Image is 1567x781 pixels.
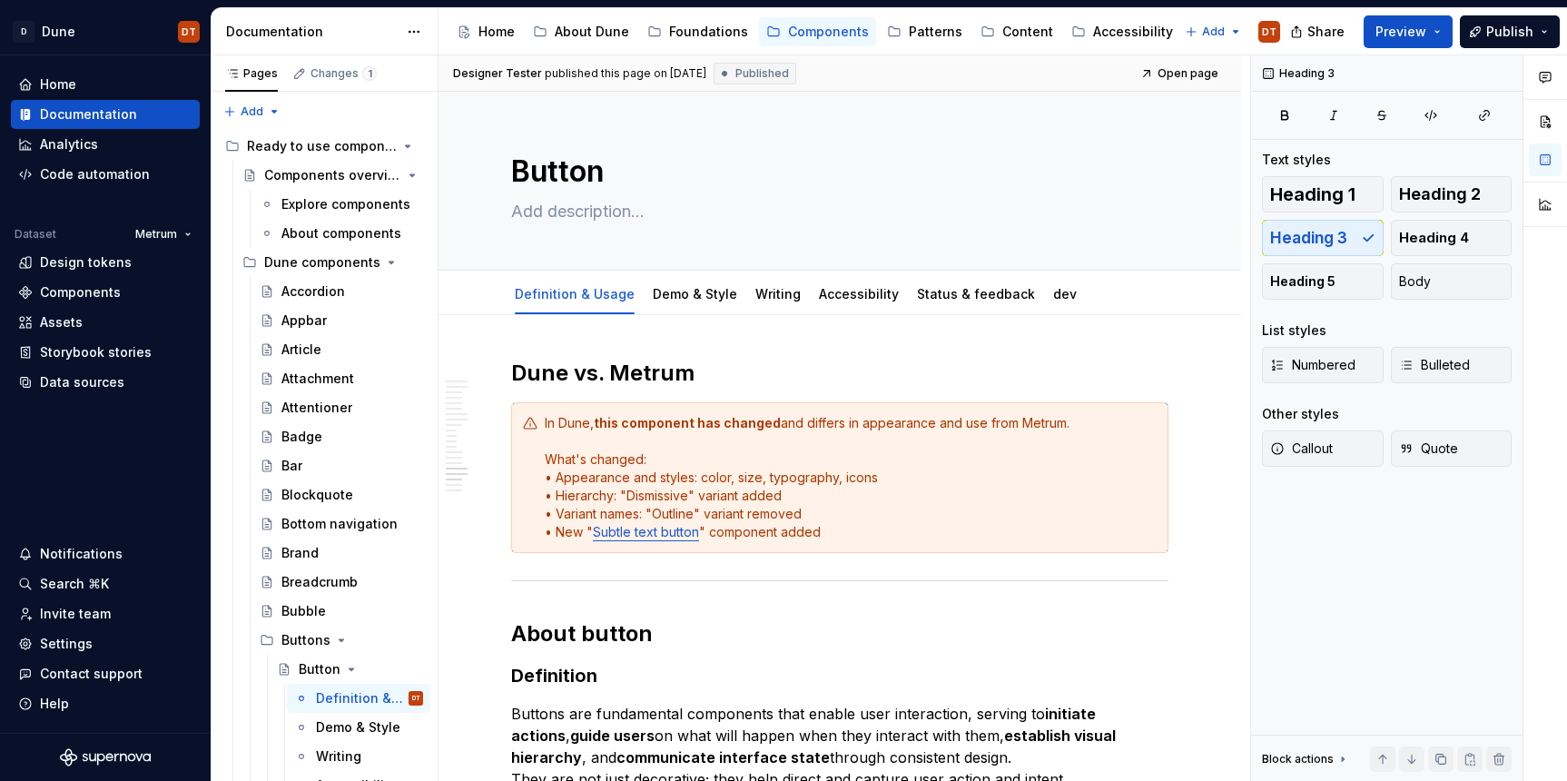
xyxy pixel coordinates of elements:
[281,370,354,388] div: Attachment
[13,21,34,43] div: D
[225,66,278,81] div: Pages
[508,150,1165,193] textarea: Button
[218,99,286,124] button: Add
[42,23,75,41] div: Dune
[616,748,830,766] strong: communicate interface state
[1399,229,1469,247] span: Heading 4
[1391,176,1513,213] button: Heading 2
[287,713,430,742] a: Demo & Style
[252,335,430,364] a: Article
[281,515,398,533] div: Bottom navigation
[1202,25,1225,39] span: Add
[1399,272,1431,291] span: Body
[281,631,330,649] div: Buttons
[40,165,150,183] div: Code automation
[182,25,196,39] div: DT
[281,486,353,504] div: Blockquote
[1399,356,1470,374] span: Bulleted
[252,568,430,597] a: Breadcrumb
[252,364,430,393] a: Attachment
[669,23,748,41] div: Foundations
[40,665,143,683] div: Contact support
[1307,23,1345,41] span: Share
[1135,61,1227,86] a: Open page
[1262,25,1276,39] div: DT
[281,602,326,620] div: Bubble
[1262,263,1384,300] button: Heading 5
[545,414,1157,541] div: In Dune, and differs in appearance and use from Metrum. What's changed: • Appearance and styles: ...
[264,253,380,272] div: Dune components
[973,17,1060,46] a: Content
[252,277,430,306] a: Accordion
[1002,23,1053,41] div: Content
[1262,347,1384,383] button: Numbered
[252,626,430,655] div: Buttons
[252,451,430,480] a: Bar
[281,399,352,417] div: Attentioner
[40,253,132,272] div: Design tokens
[570,727,655,745] strong: guide users
[252,219,430,248] a: About components
[1399,185,1481,203] span: Heading 2
[1270,185,1355,203] span: Heading 1
[1391,430,1513,467] button: Quote
[640,17,755,46] a: Foundations
[1053,286,1077,302] a: dev
[1262,405,1339,423] div: Other styles
[594,415,781,430] strong: this component has changed
[1270,356,1355,374] span: Numbered
[1262,752,1334,766] div: Block actions
[1391,263,1513,300] button: Body
[40,75,76,94] div: Home
[1364,15,1453,48] button: Preview
[252,597,430,626] a: Bubble
[526,17,636,46] a: About Dune
[11,599,200,628] a: Invite team
[226,23,398,41] div: Documentation
[653,286,737,302] a: Demo & Style
[40,545,123,563] div: Notifications
[281,573,358,591] div: Breadcrumb
[1093,23,1173,41] div: Accessibility
[11,130,200,159] a: Analytics
[1270,272,1335,291] span: Heading 5
[555,23,629,41] div: About Dune
[40,605,111,623] div: Invite team
[40,343,152,361] div: Storybook stories
[281,282,345,301] div: Accordion
[1046,274,1084,312] div: dev
[511,619,1168,648] h2: About button
[449,17,522,46] a: Home
[880,17,970,46] a: Patterns
[412,689,420,707] div: DT
[252,422,430,451] a: Badge
[1158,66,1218,81] span: Open page
[511,359,1168,388] h2: Dune vs. Metrum
[264,166,401,184] div: Components overview
[270,655,430,684] a: Button
[812,274,906,312] div: Accessibility
[11,629,200,658] a: Settings
[40,635,93,653] div: Settings
[40,695,69,713] div: Help
[646,274,744,312] div: Demo & Style
[11,248,200,277] a: Design tokens
[1281,15,1356,48] button: Share
[1270,440,1333,458] span: Callout
[819,286,899,302] a: Accessibility
[449,14,1176,50] div: Page tree
[545,66,706,81] div: published this page on [DATE]
[252,190,430,219] a: Explore components
[453,66,542,81] span: Designer Tester
[11,368,200,397] a: Data sources
[11,160,200,189] a: Code automation
[40,135,98,153] div: Analytics
[218,132,430,161] div: Ready to use components
[593,524,699,539] a: Subtle text button
[40,105,137,124] div: Documentation
[1375,23,1426,41] span: Preview
[1399,440,1458,458] span: Quote
[788,23,869,41] div: Components
[252,306,430,335] a: Appbar
[247,137,397,155] div: Ready to use components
